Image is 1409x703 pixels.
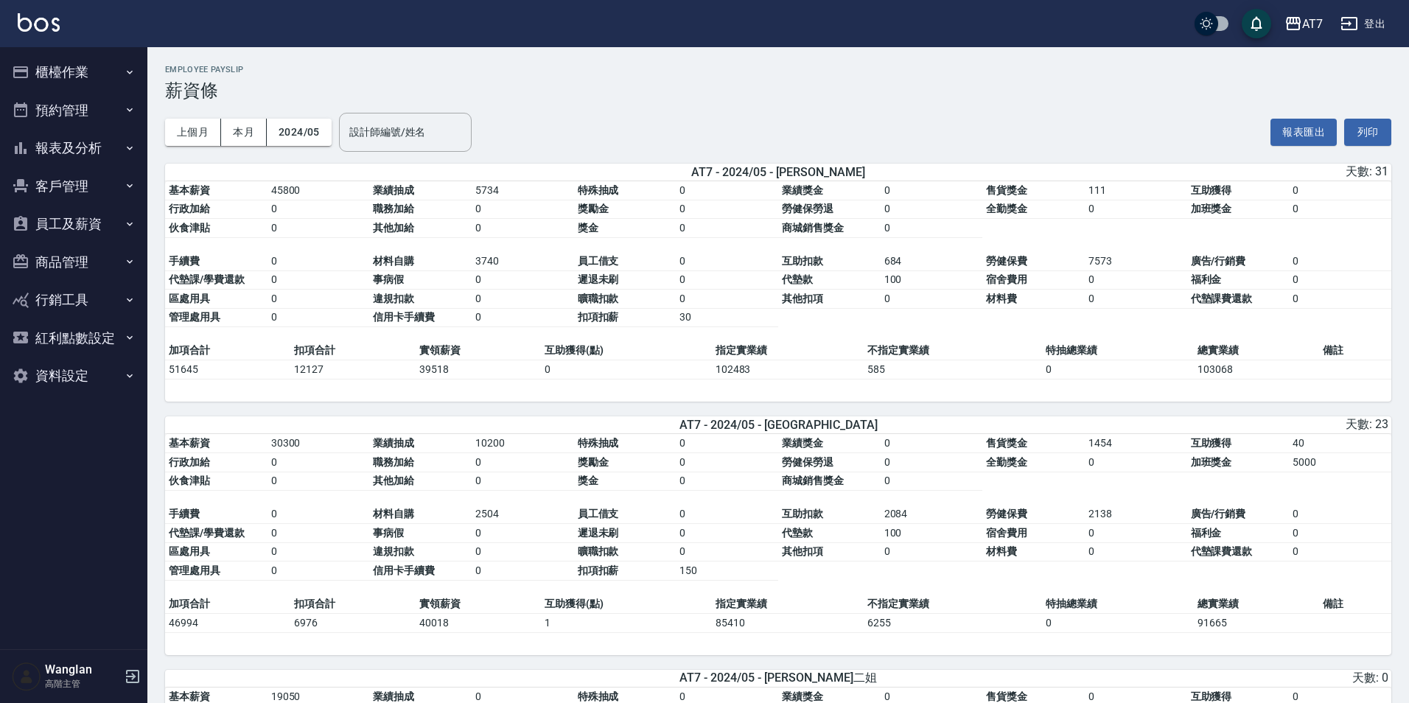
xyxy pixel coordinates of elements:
td: 備註 [1319,341,1391,360]
td: 0 [1042,360,1194,380]
td: 1454 [1085,434,1187,453]
span: 員工借支 [578,508,619,520]
td: 5000 [1289,453,1391,472]
td: 102483 [712,360,864,380]
td: 0 [881,181,983,200]
span: 業績抽成 [373,437,414,449]
td: 0 [1085,270,1187,290]
td: 0 [1289,270,1391,290]
span: 勞健保費 [986,508,1027,520]
td: 45800 [268,181,370,200]
td: 指定實業績 [712,595,864,614]
td: 實領薪資 [416,595,541,614]
td: 0 [1289,505,1391,524]
td: 51645 [165,360,290,380]
span: 事病假 [373,527,404,539]
span: 其他加給 [373,475,414,486]
td: 扣項合計 [290,595,416,614]
td: 0 [676,200,778,219]
td: 0 [1289,181,1391,200]
span: 基本薪資 [169,437,210,449]
span: 職務加給 [373,203,414,214]
td: 0 [676,505,778,524]
div: 天數: 31 [986,164,1388,180]
td: 0 [268,200,370,219]
td: 0 [268,524,370,543]
td: 加項合計 [165,341,290,360]
span: 獎勵金 [578,456,609,468]
span: 信用卡手續費 [373,311,435,323]
span: 加班獎金 [1191,456,1232,468]
span: 代墊課費還款 [1191,545,1253,557]
button: save [1242,9,1271,38]
td: 0 [268,308,370,327]
td: 46994 [165,613,290,632]
button: 上個月 [165,119,221,146]
span: 代墊款 [782,273,813,285]
td: 0 [268,219,370,238]
span: 勞健保勞退 [782,203,833,214]
td: 1 [541,613,712,632]
td: 0 [472,308,574,327]
td: 互助獲得(點) [541,595,712,614]
td: 0 [881,453,983,472]
div: AT7 [1302,15,1323,33]
td: 103068 [1194,360,1319,380]
span: 特殊抽成 [578,437,619,449]
td: 5734 [472,181,574,200]
span: 曠職扣款 [578,545,619,557]
span: 全勤獎金 [986,203,1027,214]
div: 天數: 23 [986,417,1388,433]
span: 行政加給 [169,203,210,214]
span: 代墊課費還款 [1191,293,1253,304]
button: AT7 [1279,9,1329,39]
span: 區處用具 [169,293,210,304]
span: 材料費 [986,293,1017,304]
td: 150 [676,562,778,581]
td: 實領薪資 [416,341,541,360]
td: 0 [676,181,778,200]
td: 6976 [290,613,416,632]
td: 0 [1042,613,1194,632]
td: 0 [1289,252,1391,271]
td: 684 [881,252,983,271]
span: 手續費 [169,508,200,520]
h5: WangIan [45,662,120,677]
h3: 薪資條 [165,80,1391,101]
button: 紅利點數設定 [6,319,141,357]
span: 曠職扣款 [578,293,619,304]
span: 全勤獎金 [986,456,1027,468]
td: 0 [268,562,370,581]
td: 0 [676,524,778,543]
span: 互助獲得 [1191,437,1232,449]
button: 櫃檯作業 [6,53,141,91]
span: 基本薪資 [169,690,210,702]
button: 預約管理 [6,91,141,130]
td: 0 [1289,290,1391,309]
td: 6255 [864,613,1042,632]
span: 職務加給 [373,456,414,468]
td: 0 [1289,524,1391,543]
td: 0 [676,252,778,271]
td: 0 [881,219,983,238]
td: 0 [1085,290,1187,309]
td: 100 [881,270,983,290]
span: 材料自購 [373,508,414,520]
td: 39518 [416,360,541,380]
span: 業績抽成 [373,690,414,702]
td: 0 [472,524,574,543]
td: 7573 [1085,252,1187,271]
span: 基本薪資 [169,184,210,196]
td: 0 [472,562,574,581]
button: 登出 [1335,10,1391,38]
td: 0 [881,200,983,219]
td: 12127 [290,360,416,380]
button: 商品管理 [6,243,141,281]
td: 0 [268,505,370,524]
td: 40 [1289,434,1391,453]
span: 互助扣款 [782,508,823,520]
span: 互助獲得 [1191,690,1232,702]
td: 0 [676,472,778,491]
td: 0 [1085,524,1187,543]
button: 列印 [1344,119,1391,146]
